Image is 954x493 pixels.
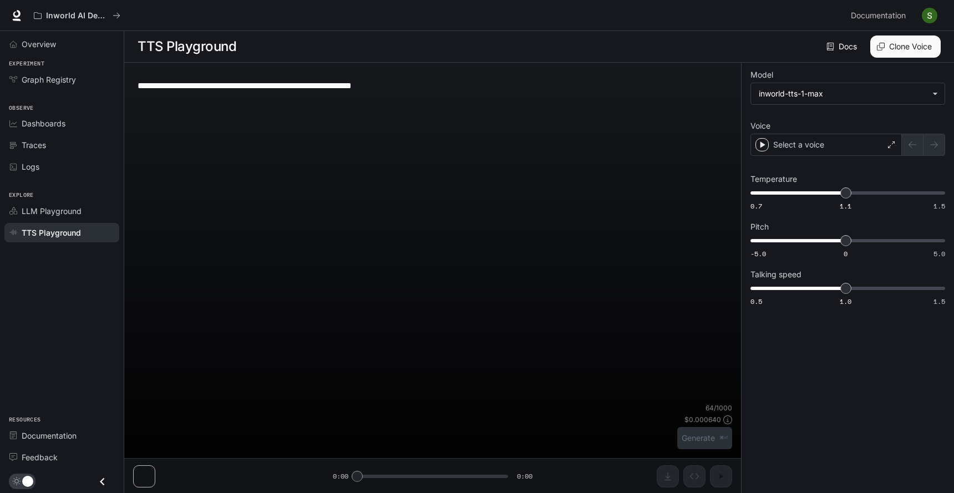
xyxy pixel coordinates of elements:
span: 0 [844,249,848,258]
span: Overview [22,38,56,50]
span: Documentation [22,430,77,441]
span: Traces [22,139,46,151]
p: Voice [750,122,770,130]
p: 64 / 1000 [706,403,732,413]
span: Feedback [22,451,58,463]
p: Temperature [750,175,797,183]
p: Talking speed [750,271,801,278]
button: User avatar [919,4,941,27]
span: 0.5 [750,297,762,306]
a: Overview [4,34,119,54]
a: Traces [4,135,119,155]
span: Dark mode toggle [22,475,33,487]
span: 0.7 [750,201,762,211]
span: 1.1 [840,201,851,211]
span: Logs [22,161,39,172]
div: inworld-tts-1-max [759,88,927,99]
button: Close drawer [90,470,115,493]
a: Graph Registry [4,70,119,89]
p: Pitch [750,223,769,231]
a: TTS Playground [4,223,119,242]
img: User avatar [922,8,937,23]
a: Logs [4,157,119,176]
button: Clone Voice [870,35,941,58]
p: $ 0.000640 [684,415,721,424]
h1: TTS Playground [138,35,236,58]
a: Documentation [4,426,119,445]
span: LLM Playground [22,205,82,217]
p: Model [750,71,773,79]
span: Dashboards [22,118,65,129]
span: 1.5 [933,201,945,211]
a: Docs [824,35,861,58]
span: 1.5 [933,297,945,306]
button: All workspaces [29,4,125,27]
p: Select a voice [773,139,824,150]
span: 1.0 [840,297,851,306]
span: -5.0 [750,249,766,258]
p: Inworld AI Demos [46,11,108,21]
span: TTS Playground [22,227,81,238]
div: inworld-tts-1-max [751,83,945,104]
span: Documentation [851,9,906,23]
a: LLM Playground [4,201,119,221]
span: 5.0 [933,249,945,258]
a: Dashboards [4,114,119,133]
a: Feedback [4,448,119,467]
a: Documentation [846,4,914,27]
span: Graph Registry [22,74,76,85]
